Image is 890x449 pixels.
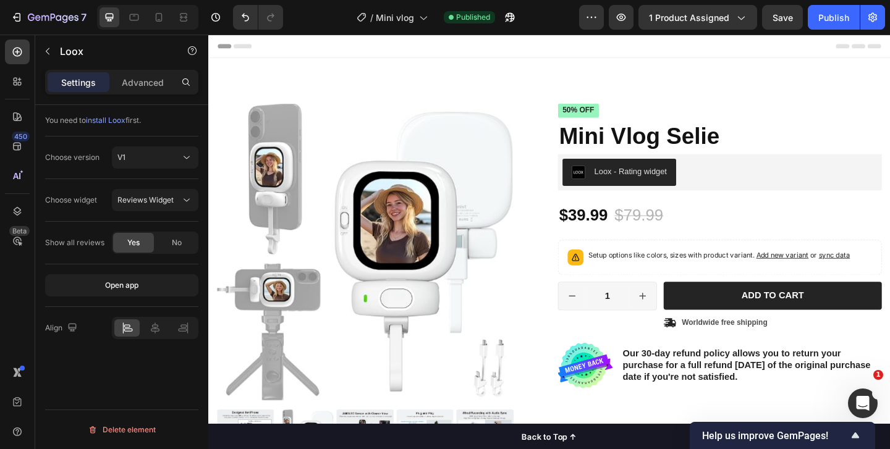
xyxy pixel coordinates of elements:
div: Add to cart [580,277,648,290]
button: 7 [5,5,92,30]
p: Setup options like colors, sizes with product variant. [413,233,698,246]
div: Publish [818,11,849,24]
span: Published [456,12,490,23]
p: Worldwide free shipping [515,308,608,319]
span: Add new variant [596,235,653,244]
span: Yes [127,237,140,248]
pre: 50% off [380,75,425,90]
h1: Mini Vlog Selie [380,93,732,127]
span: or [653,235,698,244]
div: Open app [105,280,138,291]
span: No [172,237,182,248]
span: Save [773,12,793,23]
p: Settings [61,76,96,89]
iframe: Intercom live chat [848,388,878,418]
div: Undo/Redo [233,5,283,30]
span: 1 [873,370,883,380]
div: Choose version [45,152,100,163]
div: Align [45,320,80,337]
span: Reviews Widget [117,195,174,204]
button: Publish [808,5,860,30]
div: You need to first. [45,115,198,126]
div: Back to Top ↑ [341,430,401,443]
button: Open app [45,274,198,296]
img: loox.png [395,142,410,157]
button: Delete element [45,420,198,440]
button: Loox - Rating widget [385,135,509,164]
div: Delete element [88,422,156,437]
button: Save [762,5,803,30]
button: Add to cart [495,269,732,299]
img: gempages_585783880997405379-b0d864e3-0408-4f3e-98dc-58b6365411f1.svg [380,335,439,385]
p: Our 30-day refund policy allows you to return your purchase for a full refund [DATE] of the origi... [451,340,731,379]
span: 1 product assigned [649,11,729,24]
button: V1 [112,146,198,169]
button: increment [457,269,487,299]
button: Show survey - Help us improve GemPages! [702,428,863,443]
span: install Loox [86,115,125,125]
span: V1 [117,153,125,162]
div: $79.99 [441,184,496,209]
button: Reviews Widget [112,189,198,211]
iframe: Design area [208,35,890,449]
div: Beta [9,226,30,236]
p: 7 [81,10,87,25]
span: / [370,11,373,24]
span: Help us improve GemPages! [702,430,848,442]
div: $39.99 [380,184,436,209]
span: sync data [664,235,698,244]
input: quantity [410,269,457,299]
button: decrement [381,269,410,299]
button: 1 product assigned [638,5,757,30]
div: Show all reviews [45,237,104,248]
div: 450 [12,132,30,141]
p: Advanced [122,76,164,89]
div: Choose widget [45,195,97,206]
span: Mini vlog [376,11,414,24]
p: Loox [60,44,165,59]
div: Loox - Rating widget [420,142,499,155]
